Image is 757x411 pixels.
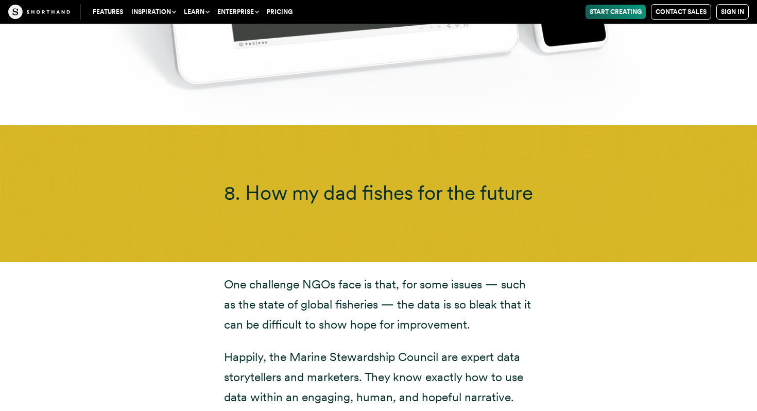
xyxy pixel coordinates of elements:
[263,5,297,19] a: Pricing
[180,5,213,19] button: Learn
[224,181,533,205] span: 8. How my dad fishes for the future
[127,5,180,19] button: Inspiration
[716,4,749,20] a: Sign in
[224,275,533,335] p: One challenge NGOs face is that, for some issues — such as the state of global fisheries — the da...
[651,4,711,20] a: Contact Sales
[213,5,263,19] button: Enterprise
[89,5,127,19] a: Features
[8,5,70,19] img: The Craft
[586,5,646,19] a: Start Creating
